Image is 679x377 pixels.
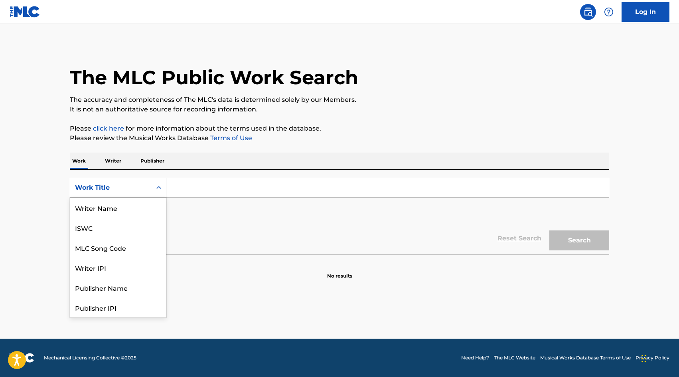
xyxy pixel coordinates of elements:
p: The accuracy and completeness of The MLC's data is determined solely by our Members. [70,95,609,105]
a: Privacy Policy [636,354,669,361]
form: Search Form [70,178,609,254]
div: ISWC [70,218,166,238]
p: Writer [103,153,124,169]
a: click here [93,125,124,132]
p: Please for more information about the terms used in the database. [70,124,609,133]
a: Musical Works Database Terms of Use [540,354,631,361]
a: The MLC Website [494,354,535,361]
p: Work [70,153,88,169]
img: search [583,7,593,17]
h1: The MLC Public Work Search [70,65,358,89]
a: Terms of Use [209,134,252,142]
div: Publisher Name [70,278,166,298]
div: Writer Name [70,198,166,218]
p: Publisher [138,153,167,169]
div: Drag [641,347,646,371]
a: Public Search [580,4,596,20]
div: Work Title [75,183,147,192]
iframe: Chat Widget [639,339,679,377]
p: It is not an authoritative source for recording information. [70,105,609,114]
img: logo [10,353,34,363]
div: MLC Song Code [70,238,166,258]
span: Mechanical Licensing Collective © 2025 [44,354,136,361]
img: help [604,7,614,17]
img: MLC Logo [10,6,40,18]
div: Writer IPI [70,258,166,278]
a: Need Help? [461,354,489,361]
p: Please review the Musical Works Database [70,133,609,143]
div: Help [601,4,617,20]
div: Publisher IPI [70,298,166,317]
p: No results [327,263,352,280]
a: Log In [622,2,669,22]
